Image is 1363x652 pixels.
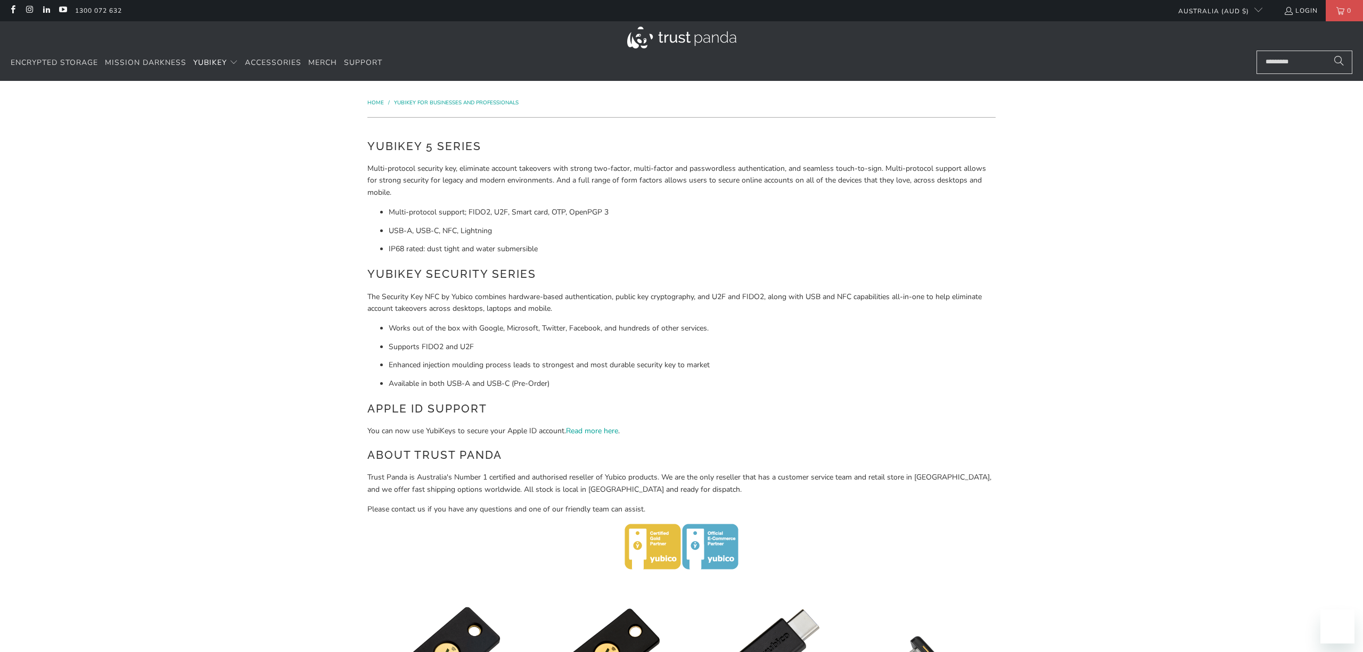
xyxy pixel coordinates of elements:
span: Merch [308,57,337,68]
a: Encrypted Storage [11,51,98,76]
span: Home [367,99,384,106]
a: Accessories [245,51,301,76]
input: Search... [1257,51,1352,74]
p: Multi-protocol security key, eliminate account takeovers with strong two-factor, multi-factor and... [367,163,996,199]
span: Mission Darkness [105,57,186,68]
li: Enhanced injection moulding process leads to strongest and most durable security key to market [389,359,996,371]
p: Please contact us if you have any questions and one of our friendly team can assist. [367,504,996,515]
p: The Security Key NFC by Yubico combines hardware-based authentication, public key cryptography, a... [367,291,996,315]
button: Search [1326,51,1352,74]
span: Support [344,57,382,68]
a: Mission Darkness [105,51,186,76]
span: / [388,99,390,106]
h2: About Trust Panda [367,447,996,464]
li: USB-A, USB-C, NFC, Lightning [389,225,996,237]
li: Works out of the box with Google, Microsoft, Twitter, Facebook, and hundreds of other services. [389,323,996,334]
span: Accessories [245,57,301,68]
a: Read more here [566,426,618,436]
li: IP68 rated: dust tight and water submersible [389,243,996,255]
a: Trust Panda Australia on Instagram [24,6,34,15]
a: Support [344,51,382,76]
a: YubiKey for Businesses and Professionals [394,99,519,106]
h2: Apple ID Support [367,400,996,417]
img: Trust Panda Australia [627,27,736,48]
h2: YubiKey Security Series [367,266,996,283]
a: Trust Panda Australia on Facebook [8,6,17,15]
a: Trust Panda Australia on LinkedIn [42,6,51,15]
a: Merch [308,51,337,76]
li: Multi-protocol support; FIDO2, U2F, Smart card, OTP, OpenPGP 3 [389,207,996,218]
h2: YubiKey 5 Series [367,138,996,155]
a: Trust Panda Australia on YouTube [58,6,67,15]
li: Supports FIDO2 and U2F [389,341,996,353]
summary: YubiKey [193,51,238,76]
p: Trust Panda is Australia's Number 1 certified and authorised reseller of Yubico products. We are ... [367,472,996,496]
span: YubiKey [193,57,227,68]
iframe: Button to launch messaging window [1320,609,1354,643]
a: Home [367,99,385,106]
li: Available in both USB-A and USB-C (Pre-Order) [389,378,996,390]
a: 1300 072 632 [75,5,122,16]
a: Login [1284,5,1318,16]
p: You can now use YubiKeys to secure your Apple ID account. . [367,425,996,437]
nav: Translation missing: en.navigation.header.main_nav [11,51,382,76]
span: Encrypted Storage [11,57,98,68]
